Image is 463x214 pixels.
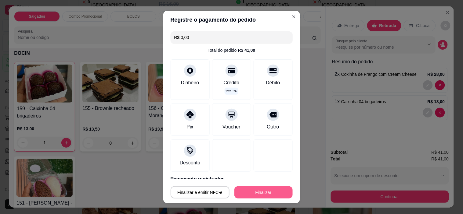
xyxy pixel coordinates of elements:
[181,79,199,86] div: Dinheiro
[208,47,255,53] div: Total do pedido
[226,89,237,93] p: taxa
[224,79,240,86] div: Crédito
[234,186,293,198] button: Finalizar
[163,11,300,29] header: Registre o pagamento do pedido
[266,79,280,86] div: Débito
[171,186,230,198] button: Finalizar e emitir NFC-e
[180,159,201,167] div: Desconto
[171,175,293,183] p: Pagamento registrados
[186,123,193,131] div: Pix
[222,123,241,131] div: Voucher
[233,89,237,93] span: 5 %
[238,47,255,53] div: R$ 41,00
[267,123,279,131] div: Outro
[289,12,299,22] button: Close
[174,31,289,44] input: Ex.: hambúrguer de cordeiro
